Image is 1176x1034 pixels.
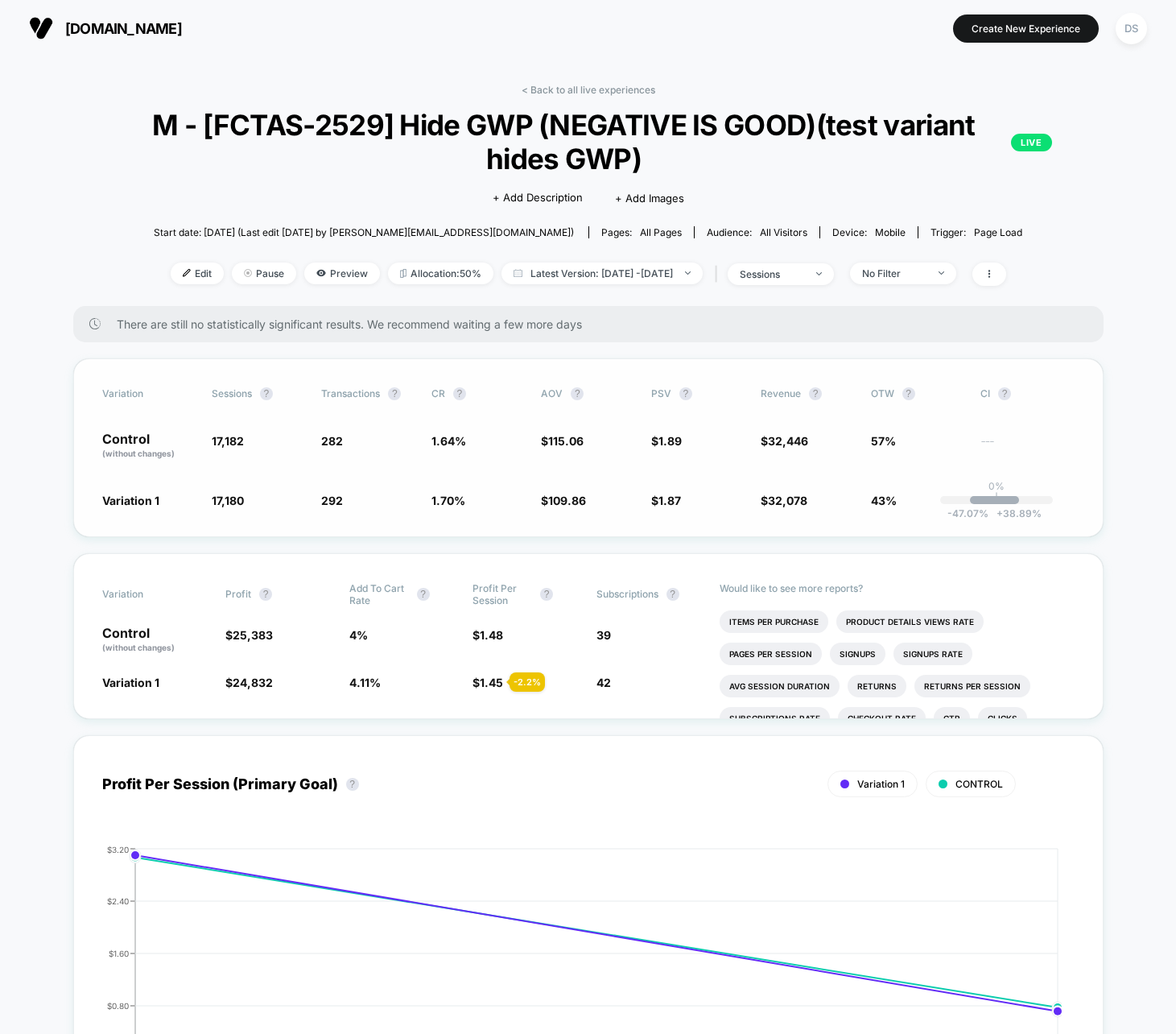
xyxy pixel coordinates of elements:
li: Avg Session Duration [720,675,840,697]
span: Edit [171,263,224,284]
span: 32,446 [768,434,808,448]
span: $ [761,434,808,448]
tspan: $0.80 [107,1000,129,1010]
span: PSV [651,387,671,399]
span: $ [541,434,584,448]
button: Create New Experience [953,14,1099,43]
li: Items Per Purchase [720,610,828,633]
span: CI [980,387,1069,400]
img: end [685,271,691,275]
img: end [816,272,822,275]
button: ? [666,588,679,601]
p: Control [102,627,210,654]
span: Page Load [974,226,1022,238]
span: 57% [871,434,896,448]
span: all pages [640,226,682,238]
div: DS [1116,13,1147,44]
button: ? [453,387,466,400]
button: [DOMAIN_NAME] [24,15,187,41]
span: $ [472,628,503,642]
span: (without changes) [102,449,175,458]
span: 1.48 [480,628,503,642]
span: 1.45 [480,676,503,689]
li: Ctr [934,707,970,730]
tspan: $1.60 [109,948,129,957]
span: Sessions [212,387,252,399]
button: ? [679,387,692,400]
button: ? [571,387,584,400]
button: DS [1111,12,1152,45]
button: ? [540,588,553,601]
span: [DOMAIN_NAME] [65,20,182,37]
span: Variation 1 [857,778,905,790]
button: ? [417,588,430,601]
span: 39 [596,628,611,642]
button: ? [388,387,401,400]
span: 109.86 [548,494,586,507]
span: CR [431,387,445,399]
img: rebalance [400,269,406,278]
img: edit [183,269,191,277]
span: -47.07 % [947,507,988,519]
div: No Filter [862,267,926,279]
span: 24,832 [233,676,273,689]
div: - 2.2 % [510,672,545,692]
span: Device: [819,226,918,238]
button: ? [902,387,915,400]
p: Would like to see more reports? [720,582,1075,594]
span: Subscriptions [596,588,658,600]
span: Add To Cart Rate [349,582,409,606]
img: Visually logo [29,16,53,40]
span: Transactions [321,387,380,399]
img: end [939,271,944,275]
li: Clicks [978,707,1027,730]
button: ? [346,778,359,791]
p: 0% [988,480,1005,492]
span: 282 [321,434,343,448]
span: CONTROL [955,778,1003,790]
span: 4.11 % [349,676,381,689]
button: ? [260,387,273,400]
li: Checkout Rate [838,707,926,730]
span: + Add Description [493,190,583,206]
span: 4 % [349,628,368,642]
span: 38.89 % [988,507,1042,519]
span: (without changes) [102,643,175,652]
p: LIVE [1011,134,1051,151]
li: Pages Per Session [720,643,822,665]
img: end [244,269,252,277]
button: ? [998,387,1011,400]
span: Allocation: 50% [388,263,493,284]
span: There are still no statistically significant results. We recommend waiting a few more days [117,317,1071,331]
span: Variation 1 [102,494,159,507]
p: | [995,492,998,504]
li: Product Details Views Rate [836,610,984,633]
li: Subscriptions Rate [720,707,830,730]
span: 1.70 % [431,494,465,507]
span: Variation [102,387,191,400]
span: 17,180 [212,494,244,507]
span: Preview [304,263,380,284]
button: ? [259,588,272,601]
span: $ [225,628,273,642]
div: Pages: [601,226,682,238]
span: $ [651,494,681,507]
span: $ [541,494,586,507]
span: 25,383 [233,628,273,642]
span: Latest Version: [DATE] - [DATE] [501,263,703,284]
span: | [711,263,728,286]
li: Returns Per Session [914,675,1030,697]
span: 1.89 [658,434,682,448]
span: Profit Per Session [472,582,532,606]
span: OTW [871,387,959,400]
span: 1.64 % [431,434,466,448]
span: 292 [321,494,343,507]
span: mobile [875,226,906,238]
span: + Add Images [615,192,684,205]
span: $ [761,494,807,507]
span: AOV [541,387,563,399]
span: Profit [225,588,251,600]
span: 32,078 [768,494,807,507]
span: Start date: [DATE] (Last edit [DATE] by [PERSON_NAME][EMAIL_ADDRESS][DOMAIN_NAME]) [154,226,574,238]
tspan: $2.40 [107,895,129,905]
